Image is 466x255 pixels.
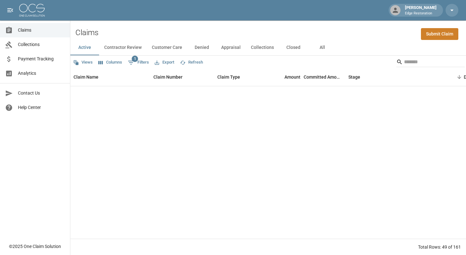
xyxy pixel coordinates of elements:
button: All [308,40,337,55]
span: 1 [132,56,138,62]
div: [PERSON_NAME] [402,4,439,16]
div: Claim Type [217,68,240,86]
span: Help Center [18,104,65,111]
div: Claim Name [74,68,98,86]
button: Collections [246,40,279,55]
button: Show filters [126,58,151,68]
button: Export [153,58,176,67]
button: Customer Care [147,40,187,55]
button: open drawer [4,4,17,17]
button: Sort [455,73,464,81]
div: Amount [262,68,304,86]
div: Claim Number [153,68,183,86]
div: Committed Amount [304,68,345,86]
img: ocs-logo-white-transparent.png [19,4,45,17]
div: Committed Amount [304,68,342,86]
span: Claims [18,27,65,34]
div: Stage [348,68,360,86]
h2: Claims [75,28,98,37]
div: Search [396,57,465,68]
div: Claim Type [214,68,262,86]
div: Total Rows: 49 of 161 [418,244,461,250]
button: Closed [279,40,308,55]
button: Select columns [97,58,124,67]
button: Contractor Review [99,40,147,55]
span: Payment Tracking [18,56,65,62]
button: Refresh [178,58,205,67]
span: Collections [18,41,65,48]
div: Claim Name [70,68,150,86]
div: Amount [284,68,300,86]
button: Denied [187,40,216,55]
span: Analytics [18,70,65,77]
button: Active [70,40,99,55]
button: Appraisal [216,40,246,55]
p: Edge Restoration [405,11,437,16]
div: © 2025 One Claim Solution [9,243,61,250]
a: Submit Claim [421,28,458,40]
button: Views [72,58,94,67]
div: dynamic tabs [70,40,466,55]
span: Contact Us [18,90,65,97]
div: Stage [345,68,441,86]
div: Claim Number [150,68,214,86]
